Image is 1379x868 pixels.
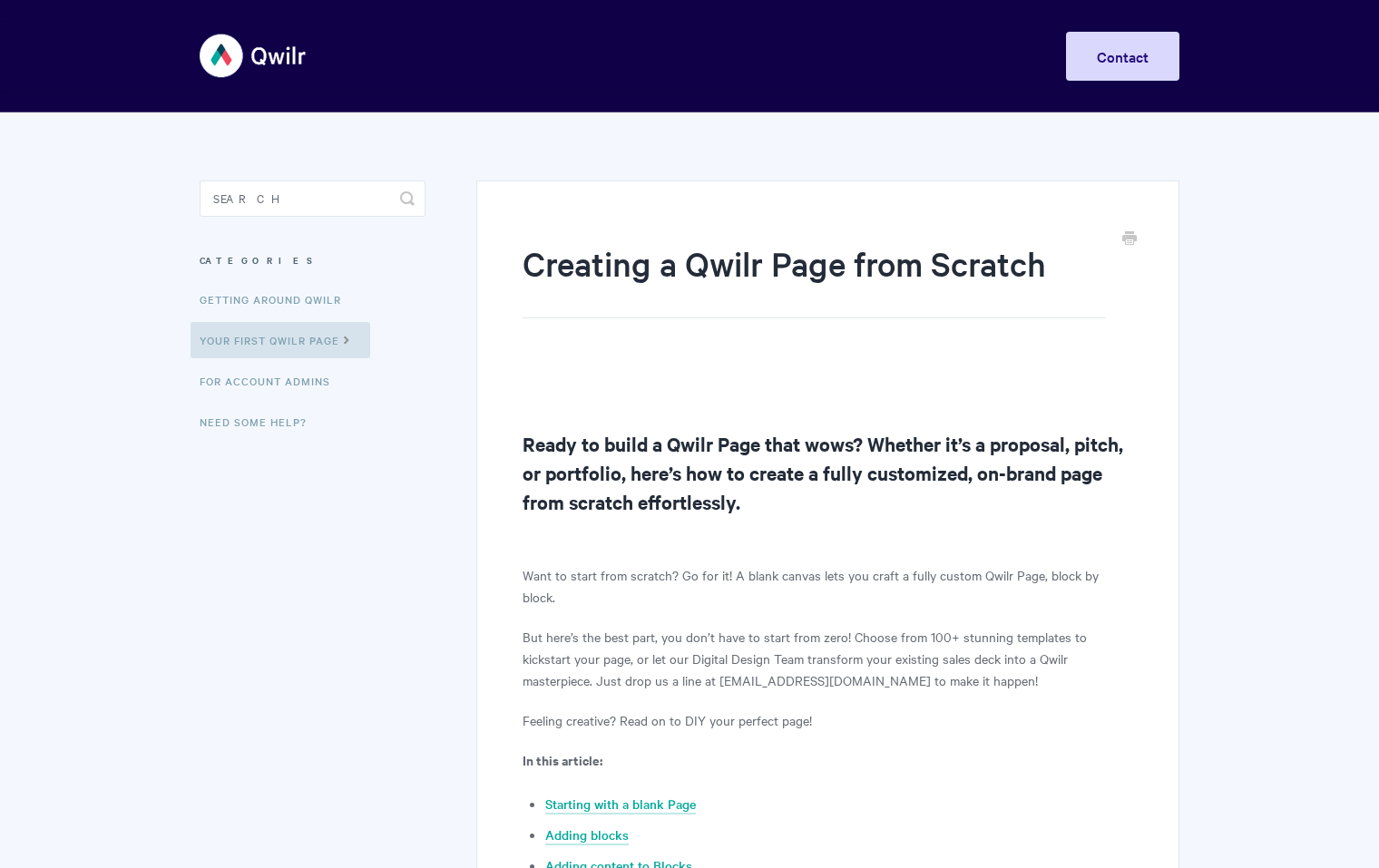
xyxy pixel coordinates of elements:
[545,825,629,845] a: Adding blocks
[200,244,425,277] h3: Categories
[523,564,1133,608] p: Want to start from scratch? Go for it! A blank canvas lets you craft a fully custom Qwilr Page, b...
[523,429,1133,516] h2: Ready to build a Qwilr Page that wows? Whether it’s a proposal, pitch, or portfolio, here’s how t...
[191,322,370,358] a: Your First Qwilr Page
[523,626,1133,691] p: But here’s the best part, you don’t have to start from zero! Choose from 100+ stunning templates ...
[523,709,1133,731] p: Feeling creative? Read on to DIY your perfect page!
[200,404,320,440] a: Need Some Help?
[523,240,1106,318] h1: Creating a Qwilr Page from Scratch
[200,363,344,399] a: For Account Admins
[200,22,308,90] img: Qwilr Help Center
[200,281,355,317] a: Getting Around Qwilr
[200,180,425,217] input: Search
[1122,229,1137,249] a: Print this Article
[545,795,696,814] a: Starting with a blank Page
[523,750,602,769] strong: In this article:
[1066,32,1179,81] a: Contact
